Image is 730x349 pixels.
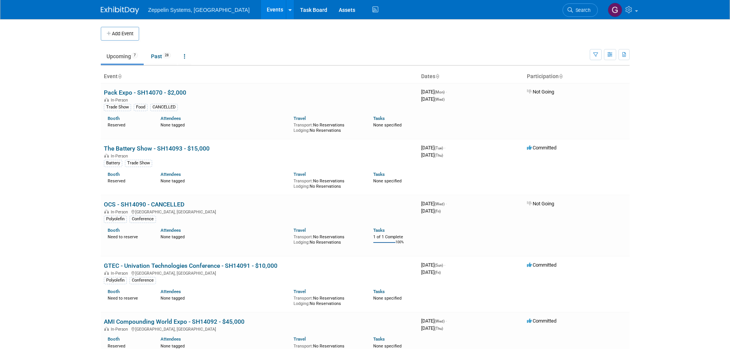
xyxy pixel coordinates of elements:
[527,318,556,324] span: Committed
[435,263,443,267] span: (Sun)
[111,210,130,215] span: In-Person
[108,336,120,342] a: Booth
[111,154,130,159] span: In-Person
[161,289,181,294] a: Attendees
[435,97,445,102] span: (Wed)
[294,301,310,306] span: Lodging:
[108,121,149,128] div: Reserved
[563,3,598,17] a: Search
[421,152,443,158] span: [DATE]
[435,73,439,79] a: Sort by Start Date
[395,240,404,251] td: 100%
[161,336,181,342] a: Attendees
[118,73,121,79] a: Sort by Event Name
[108,342,149,349] div: Reserved
[444,262,445,268] span: -
[294,289,306,294] a: Travel
[294,228,306,233] a: Travel
[373,228,385,233] a: Tasks
[148,7,250,13] span: Zeppelin Systems, [GEOGRAPHIC_DATA]
[446,89,447,95] span: -
[294,172,306,177] a: Travel
[104,104,131,111] div: Trade Show
[527,201,554,206] span: Not Going
[161,228,181,233] a: Attendees
[108,228,120,233] a: Booth
[104,145,210,152] a: The Battery Show - SH14093 - $15,000
[104,277,127,284] div: Polyolefin
[608,3,622,17] img: Genevieve Dewald
[104,216,127,223] div: Polyolefin
[104,208,415,215] div: [GEOGRAPHIC_DATA], [GEOGRAPHIC_DATA]
[294,184,310,189] span: Lodging:
[444,145,445,151] span: -
[524,70,630,83] th: Participation
[373,234,415,240] div: 1 of 1 Complete
[435,319,445,323] span: (Wed)
[421,269,441,275] span: [DATE]
[294,234,313,239] span: Transport:
[104,262,277,269] a: GTEC - Univation Technologies Conference - SH14091 - $10,000
[134,104,148,111] div: Food
[294,177,362,189] div: No Reservations No Reservations
[104,98,109,102] img: In-Person Event
[373,172,385,177] a: Tasks
[104,327,109,331] img: In-Person Event
[104,154,109,157] img: In-Person Event
[373,116,385,121] a: Tasks
[162,52,171,58] span: 28
[294,240,310,245] span: Lodging:
[161,121,288,128] div: None tagged
[111,271,130,276] span: In-Person
[435,326,443,331] span: (Thu)
[294,128,310,133] span: Lodging:
[108,116,120,121] a: Booth
[435,153,443,157] span: (Thu)
[161,233,288,240] div: None tagged
[573,7,591,13] span: Search
[373,289,385,294] a: Tasks
[104,270,415,276] div: [GEOGRAPHIC_DATA], [GEOGRAPHIC_DATA]
[527,145,556,151] span: Committed
[421,208,441,214] span: [DATE]
[294,116,306,121] a: Travel
[527,262,556,268] span: Committed
[104,326,415,332] div: [GEOGRAPHIC_DATA], [GEOGRAPHIC_DATA]
[446,201,447,206] span: -
[373,296,402,301] span: None specified
[104,201,184,208] a: OCS - SH14090 - CANCELLED
[161,342,288,349] div: None tagged
[130,277,156,284] div: Conference
[145,49,177,64] a: Past28
[373,179,402,184] span: None specified
[418,70,524,83] th: Dates
[161,116,181,121] a: Attendees
[294,344,313,349] span: Transport:
[125,160,152,167] div: Trade Show
[101,49,144,64] a: Upcoming7
[294,123,313,128] span: Transport:
[294,121,362,133] div: No Reservations No Reservations
[421,318,447,324] span: [DATE]
[131,52,138,58] span: 7
[150,104,178,111] div: CANCELLED
[294,294,362,306] div: No Reservations No Reservations
[421,145,445,151] span: [DATE]
[435,146,443,150] span: (Tue)
[104,318,244,325] a: AMI Compounding World Expo - SH14092 - $45,000
[435,202,445,206] span: (Wed)
[108,289,120,294] a: Booth
[104,89,186,96] a: Pack Expo - SH14070 - $2,000
[161,177,288,184] div: None tagged
[101,27,139,41] button: Add Event
[104,210,109,213] img: In-Person Event
[108,233,149,240] div: Need to reserve
[559,73,563,79] a: Sort by Participation Type
[421,89,447,95] span: [DATE]
[108,294,149,301] div: Need to reserve
[294,296,313,301] span: Transport:
[421,201,447,206] span: [DATE]
[373,344,402,349] span: None specified
[527,89,554,95] span: Not Going
[104,271,109,275] img: In-Person Event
